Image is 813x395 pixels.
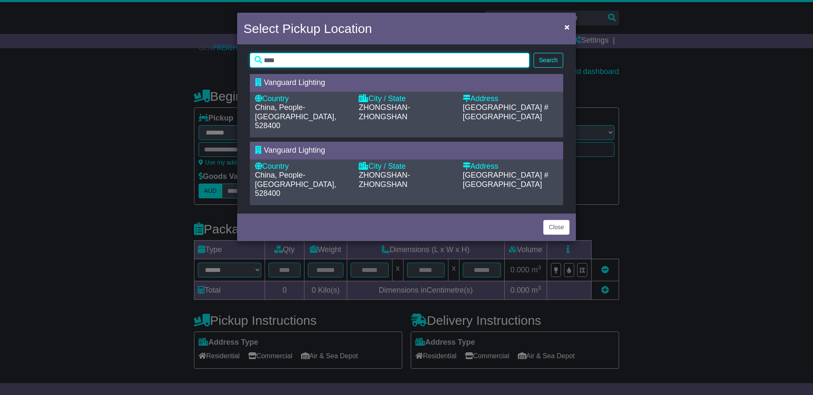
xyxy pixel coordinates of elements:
[564,22,570,32] span: ×
[463,103,542,112] span: [GEOGRAPHIC_DATA]
[243,19,372,38] h4: Select Pickup Location
[359,171,410,189] span: ZHONGSHAN-ZHONGSHAN
[255,94,350,104] div: Country
[264,146,325,154] span: Vanguard Lighting
[255,171,336,197] span: China, People-[GEOGRAPHIC_DATA], 528400
[359,94,454,104] div: City / State
[255,162,350,171] div: Country
[534,53,563,68] button: Search
[463,103,548,121] span: #[GEOGRAPHIC_DATA]
[543,220,570,235] button: Close
[255,103,336,130] span: China, People-[GEOGRAPHIC_DATA], 528400
[463,94,558,104] div: Address
[264,78,325,87] span: Vanguard Lighting
[359,103,410,121] span: ZHONGSHAN-ZHONGSHAN
[463,162,558,171] div: Address
[359,162,454,171] div: City / State
[463,171,542,179] span: [GEOGRAPHIC_DATA]
[463,171,548,189] span: #[GEOGRAPHIC_DATA]
[560,18,574,36] button: Close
